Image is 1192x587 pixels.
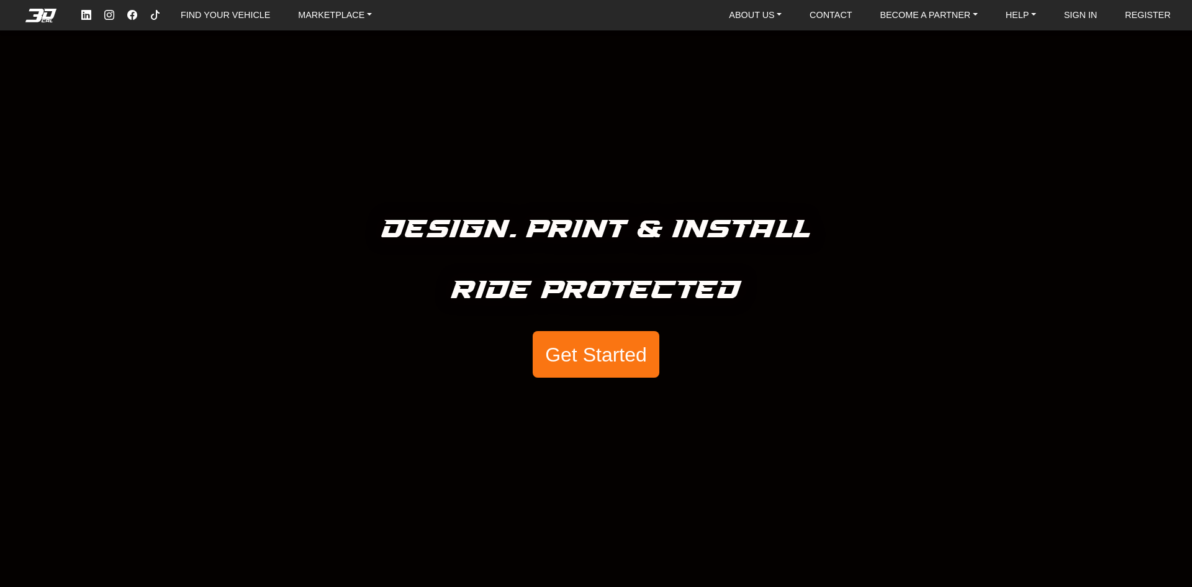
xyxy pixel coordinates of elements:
a: CONTACT [805,6,857,25]
a: SIGN IN [1059,6,1103,25]
a: REGISTER [1120,6,1176,25]
a: HELP [1001,6,1041,25]
button: Get Started [533,331,659,378]
a: BECOME A PARTNER [875,6,982,25]
h5: Design. Print & Install [382,209,811,250]
h5: Ride Protected [451,270,741,311]
a: MARKETPLACE [293,6,377,25]
a: ABOUT US [724,6,787,25]
a: FIND YOUR VEHICLE [176,6,275,25]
